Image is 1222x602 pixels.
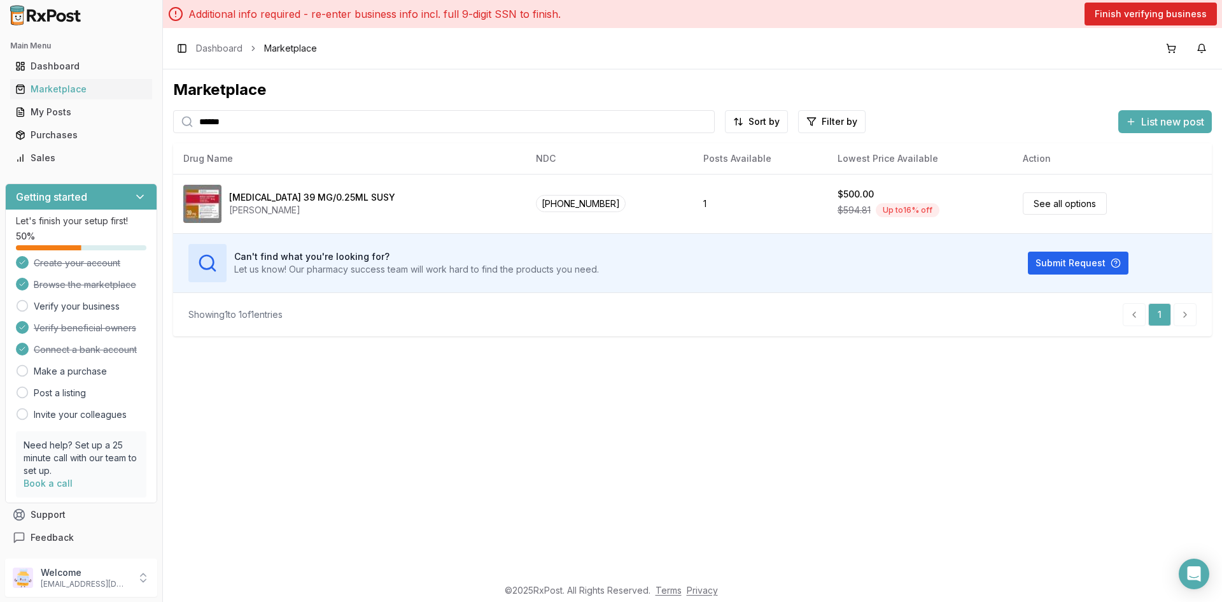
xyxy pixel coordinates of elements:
[5,503,157,526] button: Support
[188,6,561,22] p: Additional info required - re-enter business info incl. full 9-digit SSN to finish.
[34,387,86,399] a: Post a listing
[16,230,35,243] span: 50 %
[34,365,107,378] a: Make a purchase
[822,115,857,128] span: Filter by
[827,143,1013,174] th: Lowest Price Available
[34,278,136,291] span: Browse the marketplace
[1148,303,1171,326] a: 1
[34,322,136,334] span: Verify beneficial owners
[876,203,939,217] div: Up to 16 % off
[196,42,317,55] nav: breadcrumb
[34,257,120,269] span: Create your account
[536,195,626,212] span: [PHONE_NUMBER]
[1085,3,1217,25] button: Finish verifying business
[31,531,74,544] span: Feedback
[234,250,599,263] h3: Can't find what you're looking for?
[183,185,221,223] img: Invega Sustenna 39 MG/0.25ML SUSY
[16,189,87,204] h3: Getting started
[748,115,780,128] span: Sort by
[15,60,147,73] div: Dashboard
[5,79,157,99] button: Marketplace
[5,526,157,549] button: Feedback
[5,56,157,76] button: Dashboard
[10,101,152,124] a: My Posts
[5,5,87,25] img: RxPost Logo
[10,41,152,51] h2: Main Menu
[41,579,129,589] p: [EMAIL_ADDRESS][DOMAIN_NAME]
[1141,114,1204,129] span: List new post
[1118,110,1212,133] button: List new post
[1023,192,1107,215] a: See all options
[1179,559,1209,589] div: Open Intercom Messenger
[1028,252,1128,275] button: Submit Request
[229,204,395,217] div: [PERSON_NAME]
[34,343,137,356] span: Connect a bank account
[5,102,157,122] button: My Posts
[13,568,33,588] img: User avatar
[16,215,146,227] p: Let's finish your setup first!
[10,78,152,101] a: Marketplace
[234,263,599,276] p: Let us know! Our pharmacy success team will work hard to find the products you need.
[264,42,317,55] span: Marketplace
[1123,303,1197,326] nav: pagination
[1118,117,1212,129] a: List new post
[656,585,682,596] a: Terms
[15,129,147,141] div: Purchases
[15,83,147,96] div: Marketplace
[188,308,283,321] div: Showing 1 to 1 of 1 entries
[34,408,127,421] a: Invite your colleagues
[838,188,874,201] div: $500.00
[10,55,152,78] a: Dashboard
[526,143,693,174] th: NDC
[725,110,788,133] button: Sort by
[24,478,73,489] a: Book a call
[693,143,827,174] th: Posts Available
[10,124,152,147] a: Purchases
[10,147,152,169] a: Sales
[798,110,866,133] button: Filter by
[229,191,395,204] div: [MEDICAL_DATA] 39 MG/0.25ML SUSY
[687,585,718,596] a: Privacy
[24,439,139,477] p: Need help? Set up a 25 minute call with our team to set up.
[1013,143,1212,174] th: Action
[5,148,157,168] button: Sales
[173,80,1212,100] div: Marketplace
[41,566,129,579] p: Welcome
[173,143,526,174] th: Drug Name
[15,152,147,164] div: Sales
[838,204,871,217] span: $594.81
[34,300,120,313] a: Verify your business
[15,106,147,118] div: My Posts
[693,174,827,233] td: 1
[196,42,242,55] a: Dashboard
[5,125,157,145] button: Purchases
